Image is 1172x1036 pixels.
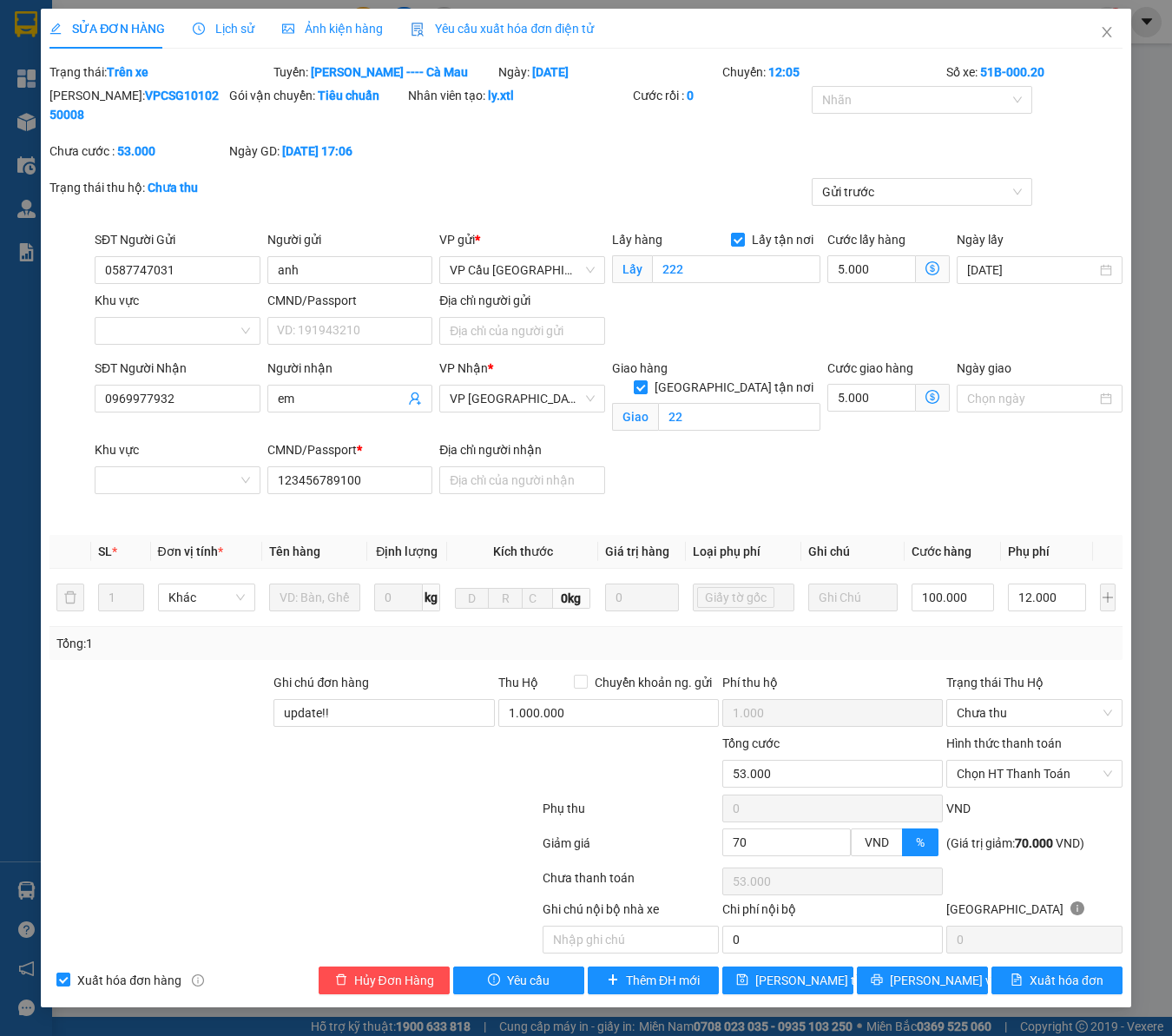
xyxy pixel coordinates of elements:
[543,900,719,926] div: Ghi chú nội bộ nhà xe
[946,900,1123,926] div: [GEOGRAPHIC_DATA]
[98,544,112,558] span: SL
[612,233,662,247] span: Lấy hàng
[411,22,594,36] span: Yêu cầu xuất hóa đơn điện tử
[1008,544,1050,558] span: Phụ phí
[408,392,422,406] span: user-add
[612,361,668,375] span: Giao hàng
[745,230,820,249] span: Lấy tận nơi
[865,835,889,849] span: VND
[319,967,450,994] button: deleteHủy Đơn Hàng
[354,971,434,990] span: Hủy Đơn Hàng
[871,973,883,987] span: printer
[857,967,988,994] button: printer[PERSON_NAME] và In
[957,233,1004,247] label: Ngày lấy
[736,973,748,987] span: save
[282,23,294,35] span: picture
[411,23,425,36] img: icon
[755,971,894,990] span: [PERSON_NAME] thay đổi
[626,971,700,990] span: Thêm ĐH mới
[822,179,1022,205] span: Gửi trước
[193,23,205,35] span: clock-circle
[439,230,605,249] div: VP gửi
[946,673,1123,692] div: Trạng thái Thu Hộ
[1100,584,1116,611] button: plus
[957,761,1112,787] span: Chọn HT Thanh Toán
[267,440,433,459] div: CMND/Passport
[768,65,800,79] b: 12:05
[946,736,1062,750] label: Hình thức thanh toán
[95,359,260,378] div: SĐT Người Nhận
[450,386,595,412] span: VP Hải Phòng
[722,736,780,750] span: Tổng cước
[267,291,433,310] div: CMND/Passport
[439,440,605,459] div: Địa chỉ người nhận
[946,802,971,815] span: VND
[49,142,226,161] div: Chưa cước :
[269,544,320,558] span: Tên hàng
[48,63,272,82] div: Trạng thái:
[925,390,939,404] span: dollar-circle
[912,544,971,558] span: Cước hàng
[686,535,801,569] th: Loại phụ phí
[311,65,468,79] b: [PERSON_NAME] ---- Cà Mau
[980,65,1044,79] b: 51B-000.20
[507,971,550,990] span: Yêu cầu
[318,89,379,102] b: Tiêu chuẩn
[148,181,198,195] b: Chưa thu
[801,535,905,569] th: Ghi chú
[439,317,605,345] input: Địa chỉ của người gửi
[273,699,494,727] input: Ghi chú đơn hàng
[1083,9,1131,57] button: Close
[652,255,820,283] input: Lấy tận nơi
[107,65,148,79] b: Trên xe
[827,233,905,247] label: Cước lấy hàng
[541,868,721,899] div: Chưa thanh toán
[158,544,223,558] span: Đơn vị tính
[541,799,721,829] div: Phụ thu
[1030,971,1103,990] span: Xuất hóa đơn
[95,440,260,459] div: Khu vực
[522,588,553,609] input: C
[269,584,360,611] input: VD: Bàn, Ghế
[945,63,1124,82] div: Số xe:
[946,836,1084,850] span: (Giá trị giảm: VND )
[168,584,245,610] span: Khác
[56,634,453,653] div: Tổng: 1
[117,144,155,158] b: 53.000
[439,291,605,310] div: Địa chỉ người gửi
[722,967,853,994] button: save[PERSON_NAME] thay đổi
[95,291,260,310] div: Khu vực
[957,700,1112,726] span: Chưa thu
[1015,836,1053,850] span: 70.000
[827,384,916,412] input: Cước giao hàng
[49,22,165,36] span: SỬA ĐƠN HÀNG
[967,261,1096,280] input: Ngày lấy
[605,584,678,611] input: 0
[282,22,383,36] span: Ảnh kiện hàng
[705,588,767,607] span: Giấy tờ gốc
[439,361,488,375] span: VP Nhận
[229,86,405,105] div: Gói vận chuyển:
[541,834,721,864] div: Giảm giá
[408,86,629,105] div: Nhân viên tạo:
[453,967,584,994] button: exclamation-circleYêu cầu
[612,255,652,283] span: Lấy
[488,588,523,609] input: R
[722,673,943,699] div: Phí thu hộ
[658,403,820,431] input: Giao tận nơi
[95,230,260,249] div: SĐT Người Gửi
[192,974,204,987] span: info-circle
[532,65,569,79] b: [DATE]
[273,676,369,690] label: Ghi chú đơn hàng
[70,971,188,990] span: Xuất hóa đơn hàng
[335,973,347,987] span: delete
[497,63,721,82] div: Ngày:
[827,255,916,283] input: Cước lấy hàng
[282,144,352,158] b: [DATE] 17:06
[267,230,433,249] div: Người gửi
[925,261,939,275] span: dollar-circle
[808,584,899,611] input: Ghi Chú
[493,544,553,558] span: Kích thước
[648,378,820,397] span: [GEOGRAPHIC_DATA] tận nơi
[607,973,619,987] span: plus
